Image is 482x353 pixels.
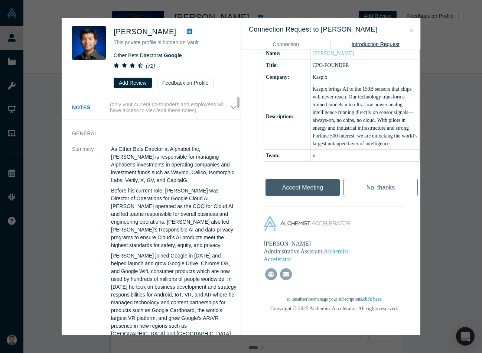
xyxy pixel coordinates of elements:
p: As Other Bets Director at Alphabet Inc, [PERSON_NAME] is responsible for managing Alphabet’s inve... [111,145,237,184]
img: mail-grey.png [280,268,292,280]
p: Before his current role, [PERSON_NAME] was Director of Operations for Google Cloud AI. [PERSON_NA... [111,187,237,249]
button: Feedback on Profile [157,78,214,88]
td: x [310,150,419,162]
span: [PERSON_NAME] [114,27,176,36]
h3: General [72,130,227,137]
button: Close [407,26,415,35]
p: (only your current co-founders and employees will have access to view/edit these notes) [110,101,230,114]
span: Other Bets Director at [114,52,182,58]
b: Description: [266,114,293,119]
td: Kaspix [310,71,419,83]
h3: Notes [72,104,108,111]
h3: Connection Request to [PERSON_NAME] [249,25,413,35]
button: Notes (only your current co-founders and employees will have access to view/edit these notes) [72,101,237,114]
dt: Summary [72,145,111,346]
img: alchemist [264,216,350,231]
img: website-grey.png [265,268,277,280]
div: [PERSON_NAME] Administrative Assistant, [264,240,360,263]
div: To unsubscribe/manage your subscriptions, . [258,295,410,303]
b: Name: [266,51,281,56]
a: [PERSON_NAME] [313,51,354,56]
button: Connection [241,40,331,49]
b: Team: [266,153,280,158]
img: Steven Kan's Profile Image [72,26,106,60]
p: [PERSON_NAME] joined Google in [DATE] and helped launch and grow Google Drive, Chrome OS, and Goo... [111,252,237,338]
a: Alchemist Accelerator [264,248,348,262]
i: ( 72 ) [146,63,155,69]
b: Company: [266,74,289,80]
button: Add Review [114,78,152,88]
td: CPO-FOUNDER [310,59,419,71]
a: click here [363,297,381,302]
p: This private profile is hidden on Vault [114,39,230,46]
td: Kaspix brings AI to the 150B sensors that chips will never reach. Our technology transforms train... [310,83,419,150]
button: Introduction Request [331,40,421,49]
b: Title: [266,62,278,68]
div: Copyright © 2025 Alchemist Accelerator. All rights reserved. [258,305,410,312]
a: Google [164,52,182,58]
